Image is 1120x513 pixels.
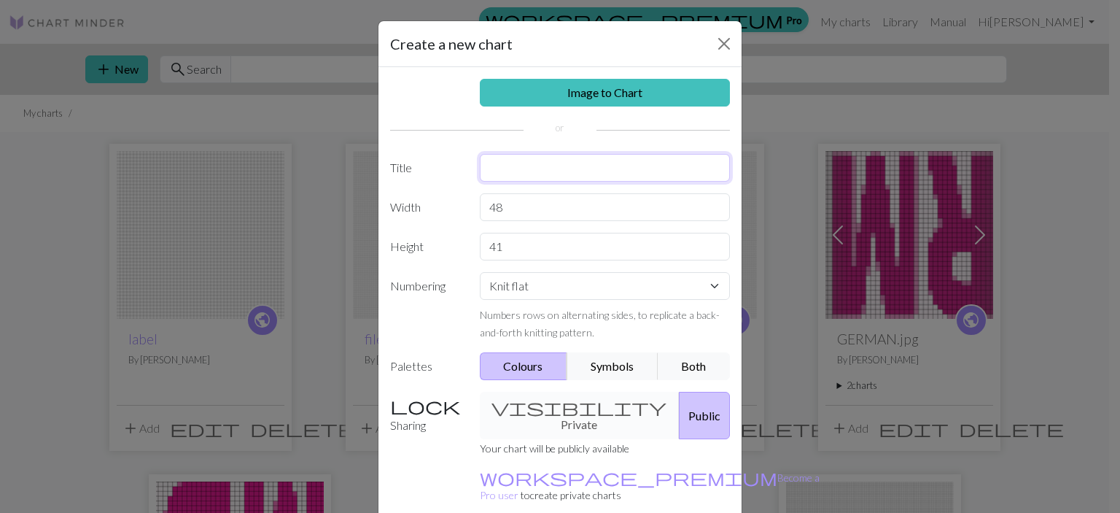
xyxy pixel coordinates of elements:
span: workspace_premium [480,467,777,487]
button: Public [679,392,730,439]
a: Become a Pro user [480,471,820,501]
button: Colours [480,352,568,380]
small: Numbers rows on alternating sides, to replicate a back-and-forth knitting pattern. [480,309,720,339]
h5: Create a new chart [390,33,513,55]
label: Palettes [381,352,471,380]
label: Numbering [381,272,471,341]
button: Close [712,32,736,55]
button: Both [658,352,731,380]
label: Title [381,154,471,182]
button: Symbols [567,352,658,380]
label: Sharing [381,392,471,439]
small: to create private charts [480,471,820,501]
a: Image to Chart [480,79,731,107]
label: Width [381,193,471,221]
label: Height [381,233,471,261]
small: Your chart will be publicly available [480,442,629,455]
